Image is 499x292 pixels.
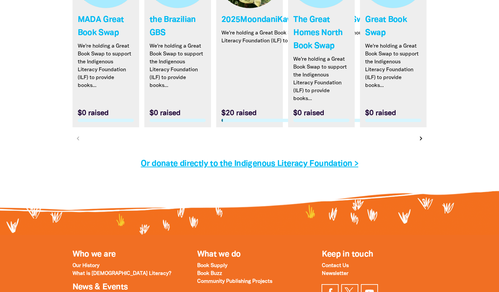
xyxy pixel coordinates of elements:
[197,251,240,258] a: What we do
[322,251,373,258] span: Keep in touch
[141,160,358,168] a: Or donate directly to the Indigenous Literacy Foundation >
[73,271,171,276] a: What is [DEMOGRAPHIC_DATA] Literacy?
[416,134,426,143] button: Next page
[322,263,348,268] a: Contact Us
[73,263,99,268] a: Our History
[73,283,128,291] a: News & Events
[197,263,227,268] a: Book Supply
[197,271,222,276] a: Book Buzz
[322,271,348,276] a: Newsletter
[197,279,272,284] a: Community Publishing Projects
[73,251,116,258] a: Who we are
[417,135,425,142] i: chevron_right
